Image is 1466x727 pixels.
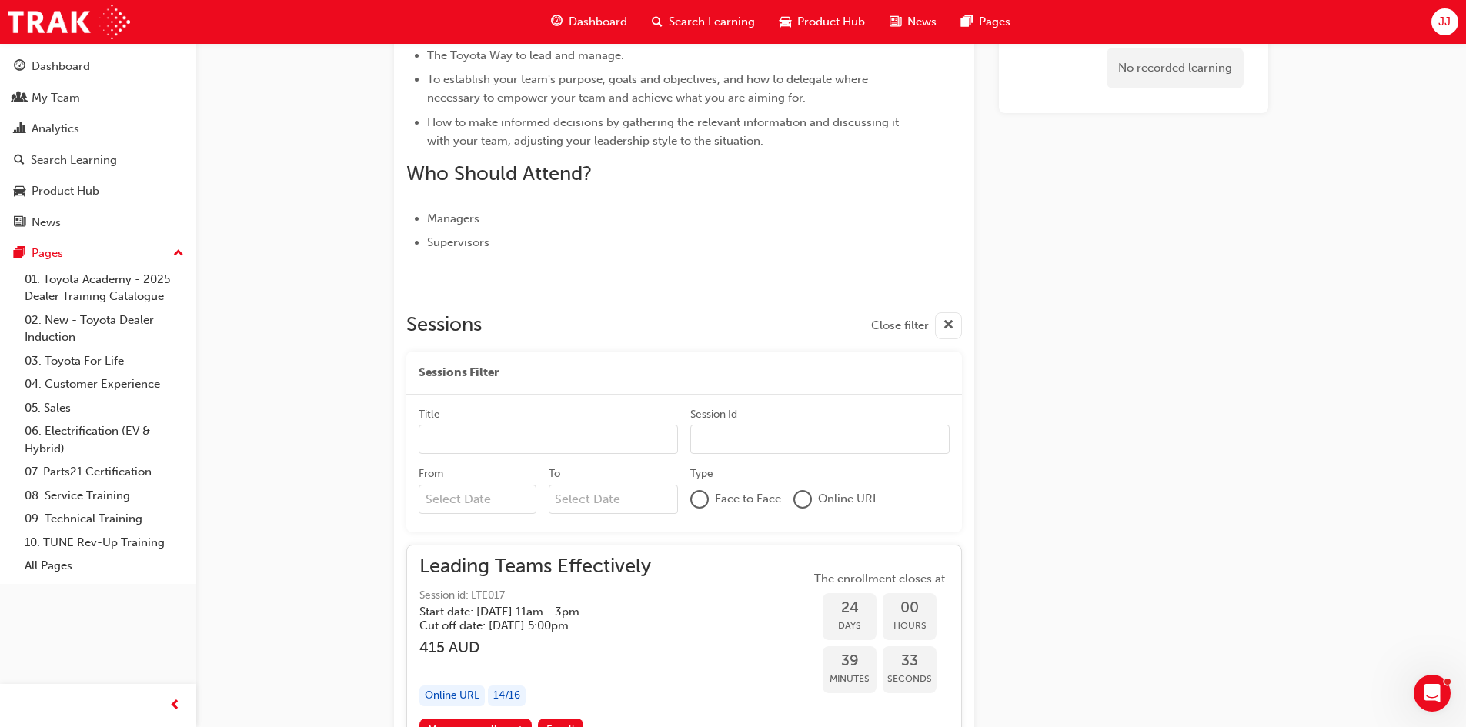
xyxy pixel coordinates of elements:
[427,212,479,225] span: Managers
[419,685,485,706] div: Online URL
[907,13,937,31] span: News
[32,120,79,138] div: Analytics
[14,247,25,261] span: pages-icon
[32,182,99,200] div: Product Hub
[14,154,25,168] span: search-icon
[6,115,190,143] a: Analytics
[797,13,865,31] span: Product Hub
[18,268,190,308] a: 01. Toyota Academy - 2025 Dealer Training Catalogue
[419,485,536,514] input: From
[169,696,181,715] span: prev-icon
[18,554,190,578] a: All Pages
[419,605,626,619] h5: Start date: [DATE] 11am - 3pm
[767,6,877,38] a: car-iconProduct Hub
[14,60,25,74] span: guage-icon
[18,460,190,484] a: 07. Parts21 Certification
[18,308,190,349] a: 02. New - Toyota Dealer Induction
[8,5,130,39] img: Trak
[419,587,651,605] span: Session id: LTE017
[871,317,929,335] span: Close filter
[406,312,482,339] h2: Sessions
[669,13,755,31] span: Search Learning
[419,619,626,632] h5: Cut off date: [DATE] 5:00pm
[18,484,190,508] a: 08. Service Training
[549,485,679,514] input: To
[6,208,190,237] a: News
[32,58,90,75] div: Dashboard
[943,316,954,335] span: cross-icon
[406,162,592,185] span: Who Should Attend?
[652,12,663,32] span: search-icon
[890,12,901,32] span: news-icon
[871,312,962,339] button: Close filter
[32,245,63,262] div: Pages
[551,12,563,32] span: guage-icon
[6,52,190,81] a: Dashboard
[883,670,937,688] span: Seconds
[6,146,190,175] a: Search Learning
[883,652,937,670] span: 33
[173,244,184,264] span: up-icon
[690,425,950,454] input: Session Id
[6,49,190,239] button: DashboardMy TeamAnalyticsSearch LearningProduct HubNews
[419,364,499,382] span: Sessions Filter
[690,407,737,422] div: Session Id
[14,92,25,105] span: people-icon
[6,239,190,268] button: Pages
[6,177,190,205] a: Product Hub
[32,214,61,232] div: News
[18,507,190,531] a: 09. Technical Training
[14,122,25,136] span: chart-icon
[419,425,678,454] input: Title
[823,652,877,670] span: 39
[427,235,489,249] span: Supervisors
[823,599,877,617] span: 24
[949,6,1023,38] a: pages-iconPages
[690,466,713,482] div: Type
[1431,8,1458,35] button: JJ
[32,89,80,107] div: My Team
[419,639,651,656] h3: 415 AUD
[823,617,877,635] span: Days
[18,419,190,460] a: 06. Electrification (EV & Hybrid)
[419,466,443,482] div: From
[18,372,190,396] a: 04. Customer Experience
[1438,13,1451,31] span: JJ
[18,531,190,555] a: 10. TUNE Rev-Up Training
[961,12,973,32] span: pages-icon
[1107,48,1244,88] div: No recorded learning
[31,152,117,169] div: Search Learning
[14,185,25,198] span: car-icon
[18,396,190,420] a: 05. Sales
[1414,675,1451,712] iframe: Intercom live chat
[823,670,877,688] span: Minutes
[569,13,627,31] span: Dashboard
[14,216,25,230] span: news-icon
[639,6,767,38] a: search-iconSearch Learning
[715,490,781,508] span: Face to Face
[539,6,639,38] a: guage-iconDashboard
[818,490,879,508] span: Online URL
[419,558,651,575] span: Leading Teams Effectively
[810,570,949,588] span: The enrollment closes at
[18,349,190,373] a: 03. Toyota For Life
[427,72,871,105] span: To establish your team's purpose, goals and objectives, and how to delegate where necessary to em...
[549,466,560,482] div: To
[883,617,937,635] span: Hours
[780,12,791,32] span: car-icon
[979,13,1010,31] span: Pages
[883,599,937,617] span: 00
[427,48,624,62] span: The Toyota Way to lead and manage.
[488,685,526,706] div: 14 / 16
[877,6,949,38] a: news-iconNews
[427,115,902,148] span: How to make informed decisions by gathering the relevant information and discussing it with your ...
[6,84,190,112] a: My Team
[419,407,440,422] div: Title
